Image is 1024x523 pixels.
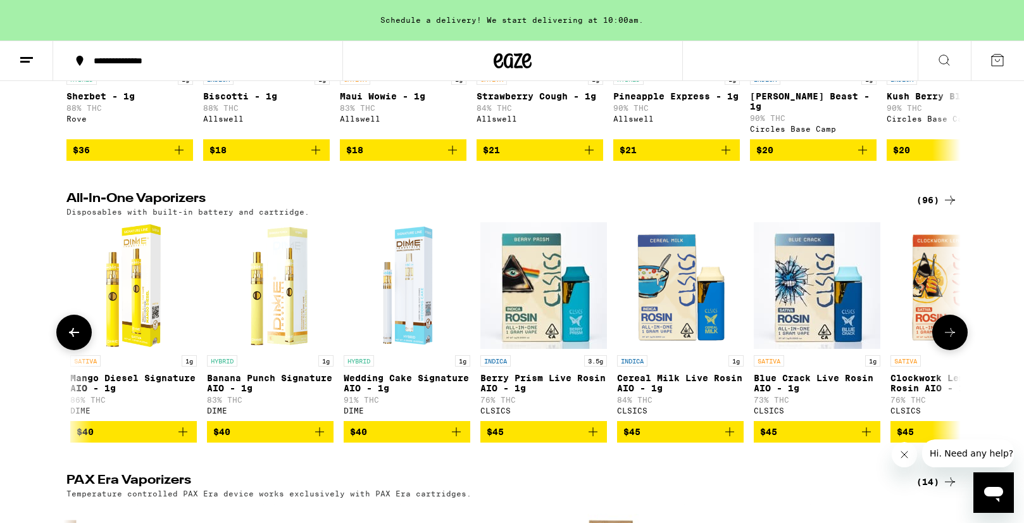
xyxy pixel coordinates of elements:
p: 83% THC [207,396,334,404]
p: SATIVA [754,355,784,367]
p: 91% THC [344,396,470,404]
p: INDICA [617,355,647,367]
h2: PAX Era Vaporizers [66,474,896,489]
span: $36 [73,145,90,155]
p: Clockwork Lemon Live Rosin AIO - 1g [890,373,1017,393]
p: HYBRID [207,355,237,367]
button: Add to bag [203,139,330,161]
span: $45 [487,427,504,437]
button: Add to bag [207,421,334,443]
button: Add to bag [340,139,466,161]
iframe: Button to launch messaging window [973,472,1014,513]
p: 84% THC [477,104,603,112]
p: 1g [728,355,744,367]
button: Add to bag [480,421,607,443]
a: Open page for Banana Punch Signature AIO - 1g from DIME [207,222,334,421]
p: INDICA [480,355,511,367]
p: SATIVA [890,355,921,367]
p: Cereal Milk Live Rosin AIO - 1g [617,373,744,393]
div: DIME [344,406,470,415]
p: Disposables with built-in battery and cartridge. [66,208,309,216]
button: Add to bag [890,421,1017,443]
button: Add to bag [750,139,877,161]
span: $45 [760,427,777,437]
img: CLSICS - Cereal Milk Live Rosin AIO - 1g [617,222,744,349]
a: Open page for Blue Crack Live Rosin AIO - 1g from CLSICS [754,222,880,421]
span: $18 [209,145,227,155]
span: $20 [756,145,773,155]
p: 1g [455,355,470,367]
button: Add to bag [617,421,744,443]
iframe: Message from company [922,439,1014,467]
button: Add to bag [344,421,470,443]
p: 83% THC [340,104,466,112]
div: CLSICS [480,406,607,415]
button: Add to bag [477,139,603,161]
p: Berry Prism Live Rosin AIO - 1g [480,373,607,393]
div: CLSICS [617,406,744,415]
a: (96) [916,192,958,208]
h2: All-In-One Vaporizers [66,192,896,208]
p: 3.5g [584,355,607,367]
button: Add to bag [613,139,740,161]
a: Open page for Wedding Cake Signature AIO - 1g from DIME [344,222,470,421]
p: Mango Diesel Signature AIO - 1g [70,373,197,393]
p: 1g [318,355,334,367]
p: 86% THC [70,396,197,404]
p: 1g [865,355,880,367]
p: 90% THC [613,104,740,112]
button: Add to bag [754,421,880,443]
span: $40 [213,427,230,437]
p: Banana Punch Signature AIO - 1g [207,373,334,393]
span: $40 [77,427,94,437]
button: Add to bag [66,139,193,161]
img: CLSICS - Clockwork Lemon Live Rosin AIO - 1g [890,222,1017,349]
img: CLSICS - Blue Crack Live Rosin AIO - 1g [754,222,880,349]
div: DIME [70,406,197,415]
p: Sherbet - 1g [66,91,193,101]
img: DIME - Wedding Cake Signature AIO - 1g [344,222,470,349]
div: CLSICS [754,406,880,415]
img: DIME - Banana Punch Signature AIO - 1g [207,222,334,349]
span: $21 [620,145,637,155]
span: $20 [893,145,910,155]
div: Circles Base Camp [887,115,1013,123]
p: 73% THC [754,396,880,404]
span: $45 [623,427,640,437]
p: Maui Wowie - 1g [340,91,466,101]
p: 1g [182,355,197,367]
iframe: Close message [892,442,917,467]
div: Allswell [477,115,603,123]
div: Allswell [340,115,466,123]
span: $21 [483,145,500,155]
p: 76% THC [480,396,607,404]
p: SATIVA [70,355,101,367]
img: CLSICS - Berry Prism Live Rosin AIO - 1g [480,222,607,349]
p: HYBRID [344,355,374,367]
button: Add to bag [887,139,1013,161]
div: Rove [66,115,193,123]
span: $40 [350,427,367,437]
div: Allswell [613,115,740,123]
a: (14) [916,474,958,489]
div: CLSICS [890,406,1017,415]
p: Kush Berry Bliss - 1g [887,91,1013,101]
p: [PERSON_NAME] Beast - 1g [750,91,877,111]
p: 88% THC [203,104,330,112]
a: Open page for Berry Prism Live Rosin AIO - 1g from CLSICS [480,222,607,421]
img: DIME - Mango Diesel Signature AIO - 1g [98,222,170,349]
p: 88% THC [66,104,193,112]
div: DIME [207,406,334,415]
p: 84% THC [617,396,744,404]
span: $45 [897,427,914,437]
p: Blue Crack Live Rosin AIO - 1g [754,373,880,393]
p: 76% THC [890,396,1017,404]
div: Allswell [203,115,330,123]
a: Open page for Mango Diesel Signature AIO - 1g from DIME [70,222,197,421]
a: Open page for Clockwork Lemon Live Rosin AIO - 1g from CLSICS [890,222,1017,421]
p: 90% THC [887,104,1013,112]
p: Wedding Cake Signature AIO - 1g [344,373,470,393]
